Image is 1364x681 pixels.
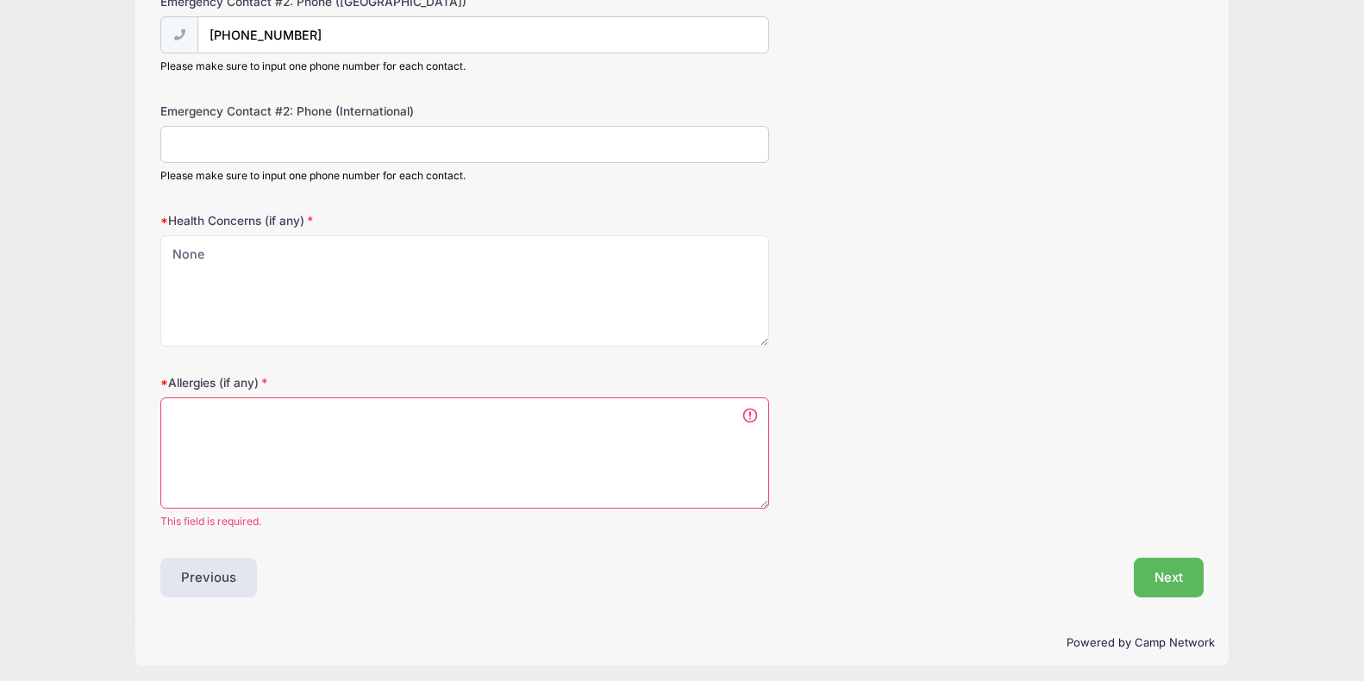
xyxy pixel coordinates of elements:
div: Please make sure to input one phone number for each contact. [160,168,769,184]
button: Next [1134,558,1204,597]
button: Previous [160,558,257,597]
p: Powered by Camp Network [149,634,1215,652]
label: Emergency Contact #2: Phone (International) [160,103,508,120]
label: Health Concerns (if any) [160,212,508,229]
div: Please make sure to input one phone number for each contact. [160,59,769,74]
span: This field is required. [160,514,769,529]
input: (xxx) xxx-xxxx [197,16,768,53]
label: Allergies (if any) [160,374,508,391]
